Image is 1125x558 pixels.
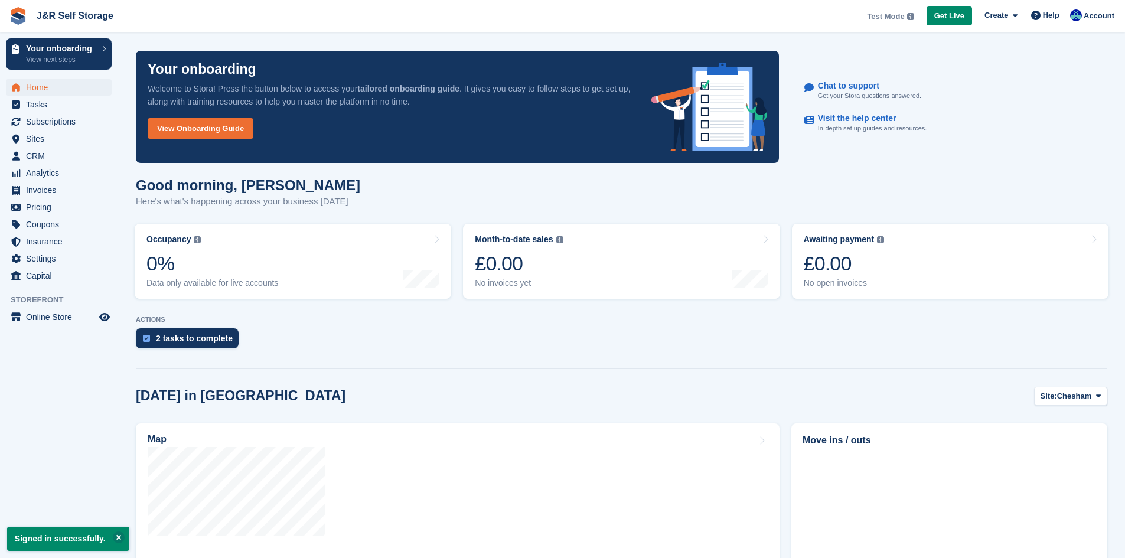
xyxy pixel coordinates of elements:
[877,236,884,243] img: icon-info-grey-7440780725fd019a000dd9b08b2336e03edf1995a4989e88bcd33f0948082b44.svg
[11,294,118,306] span: Storefront
[1041,390,1057,402] span: Site:
[804,278,885,288] div: No open invoices
[651,63,767,151] img: onboarding-info-6c161a55d2c0e0a8cae90662b2fe09162a5109e8cc188191df67fb4f79e88e88.svg
[26,199,97,216] span: Pricing
[6,267,112,284] a: menu
[818,123,927,133] p: In-depth set up guides and resources.
[32,6,118,25] a: J&R Self Storage
[143,335,150,342] img: task-75834270c22a3079a89374b754ae025e5fb1db73e45f91037f5363f120a921f8.svg
[6,96,112,113] a: menu
[194,236,201,243] img: icon-info-grey-7440780725fd019a000dd9b08b2336e03edf1995a4989e88bcd33f0948082b44.svg
[26,96,97,113] span: Tasks
[6,233,112,250] a: menu
[136,328,244,354] a: 2 tasks to complete
[475,252,563,276] div: £0.00
[135,224,451,299] a: Occupancy 0% Data only available for live accounts
[26,130,97,147] span: Sites
[156,334,233,343] div: 2 tasks to complete
[26,165,97,181] span: Analytics
[867,11,904,22] span: Test Mode
[1084,10,1114,22] span: Account
[148,434,167,445] h2: Map
[1043,9,1059,21] span: Help
[26,233,97,250] span: Insurance
[6,38,112,70] a: Your onboarding View next steps
[803,433,1096,448] h2: Move ins / outs
[26,267,97,284] span: Capital
[146,252,278,276] div: 0%
[26,309,97,325] span: Online Store
[984,9,1008,21] span: Create
[146,278,278,288] div: Data only available for live accounts
[26,182,97,198] span: Invoices
[1057,390,1092,402] span: Chesham
[357,84,459,93] strong: tailored onboarding guide
[818,81,912,91] p: Chat to support
[146,234,191,244] div: Occupancy
[148,118,253,139] a: View Onboarding Guide
[818,91,921,101] p: Get your Stora questions answered.
[804,75,1096,107] a: Chat to support Get your Stora questions answered.
[6,199,112,216] a: menu
[907,13,914,20] img: icon-info-grey-7440780725fd019a000dd9b08b2336e03edf1995a4989e88bcd33f0948082b44.svg
[26,250,97,267] span: Settings
[136,195,360,208] p: Here's what's happening across your business [DATE]
[475,278,563,288] div: No invoices yet
[7,527,129,551] p: Signed in successfully.
[6,165,112,181] a: menu
[148,82,632,108] p: Welcome to Stora! Press the button below to access your . It gives you easy to follow steps to ge...
[934,10,964,22] span: Get Live
[6,216,112,233] a: menu
[804,107,1096,139] a: Visit the help center In-depth set up guides and resources.
[26,79,97,96] span: Home
[6,113,112,130] a: menu
[26,216,97,233] span: Coupons
[475,234,553,244] div: Month-to-date sales
[1070,9,1082,21] img: Steve Revell
[26,113,97,130] span: Subscriptions
[6,309,112,325] a: menu
[26,54,96,65] p: View next steps
[9,7,27,25] img: stora-icon-8386f47178a22dfd0bd8f6a31ec36ba5ce8667c1dd55bd0f319d3a0aa187defe.svg
[818,113,918,123] p: Visit the help center
[6,148,112,164] a: menu
[97,310,112,324] a: Preview store
[26,148,97,164] span: CRM
[6,79,112,96] a: menu
[26,44,96,53] p: Your onboarding
[792,224,1108,299] a: Awaiting payment £0.00 No open invoices
[463,224,780,299] a: Month-to-date sales £0.00 No invoices yet
[804,234,875,244] div: Awaiting payment
[927,6,972,26] a: Get Live
[1034,387,1107,406] button: Site: Chesham
[804,252,885,276] div: £0.00
[6,250,112,267] a: menu
[6,130,112,147] a: menu
[148,63,256,76] p: Your onboarding
[136,388,345,404] h2: [DATE] in [GEOGRAPHIC_DATA]
[6,182,112,198] a: menu
[136,177,360,193] h1: Good morning, [PERSON_NAME]
[556,236,563,243] img: icon-info-grey-7440780725fd019a000dd9b08b2336e03edf1995a4989e88bcd33f0948082b44.svg
[136,316,1107,324] p: ACTIONS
